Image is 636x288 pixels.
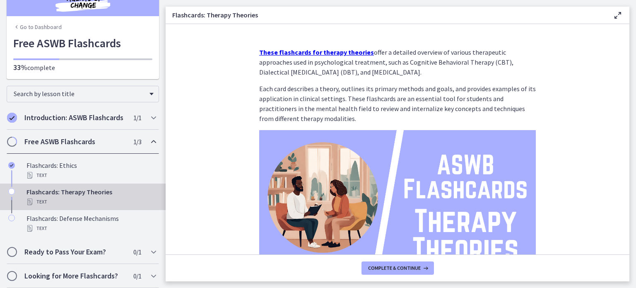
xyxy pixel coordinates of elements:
[368,265,421,271] span: Complete & continue
[172,10,600,20] h3: Flashcards: Therapy Theories
[13,23,62,31] a: Go to Dashboard
[24,247,125,257] h2: Ready to Pass Your Exam?
[14,90,145,98] span: Search by lesson title
[133,247,141,257] span: 0 / 1
[13,63,152,73] p: complete
[26,197,156,207] div: Text
[133,113,141,123] span: 1 / 1
[24,137,125,147] h2: Free ASWB Flashcards
[24,271,125,281] h2: Looking for More Flashcards?
[13,63,27,72] span: 33%
[26,213,156,233] div: Flashcards: Defense Mechanisms
[13,34,152,52] h1: Free ASWB Flashcards
[259,47,536,77] p: offer a detailed overview of various therapeutic approaches used in psychological treatment, such...
[133,137,141,147] span: 1 / 3
[7,113,17,123] i: Completed
[26,187,156,207] div: Flashcards: Therapy Theories
[24,113,125,123] h2: Introduction: ASWB Flashcards
[8,162,15,169] i: Completed
[259,48,374,56] a: These flashcards for therapy theories
[26,223,156,233] div: Text
[259,84,536,123] p: Each card describes a theory, outlines its primary methods and goals, and provides examples of it...
[7,86,159,102] div: Search by lesson title
[361,261,434,275] button: Complete & continue
[259,130,536,286] img: ASWB_Flashcards_Therapy_Theories.png
[26,160,156,180] div: Flashcards: Ethics
[26,170,156,180] div: Text
[133,271,141,281] span: 0 / 1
